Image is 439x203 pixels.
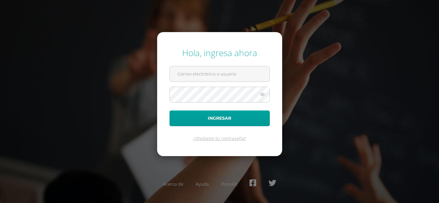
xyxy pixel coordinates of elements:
[221,181,237,187] a: Presskit
[163,181,183,187] a: Acerca de
[193,135,246,141] a: ¿Olvidaste tu contraseña?
[169,110,270,126] button: Ingresar
[169,47,270,59] div: Hola, ingresa ahora
[196,181,209,187] a: Ayuda
[170,66,270,81] input: Correo electrónico o usuario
